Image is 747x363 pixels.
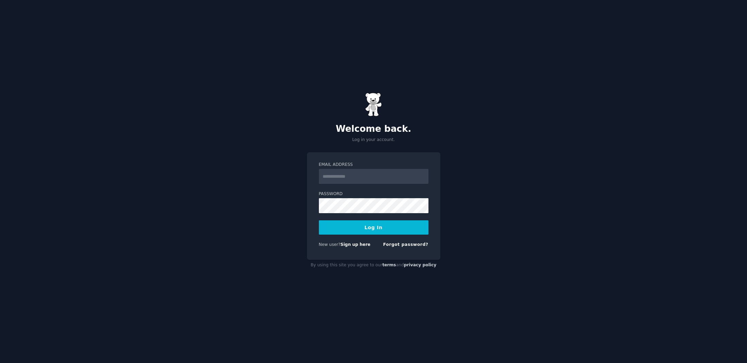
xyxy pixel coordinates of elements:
[319,162,428,168] label: Email Address
[319,220,428,235] button: Log In
[382,263,396,267] a: terms
[404,263,437,267] a: privacy policy
[307,137,440,143] p: Log in your account.
[319,191,428,197] label: Password
[340,242,370,247] a: Sign up here
[307,260,440,271] div: By using this site you agree to our and
[307,124,440,135] h2: Welcome back.
[383,242,428,247] a: Forgot password?
[365,93,382,116] img: Gummy Bear
[319,242,341,247] span: New user?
